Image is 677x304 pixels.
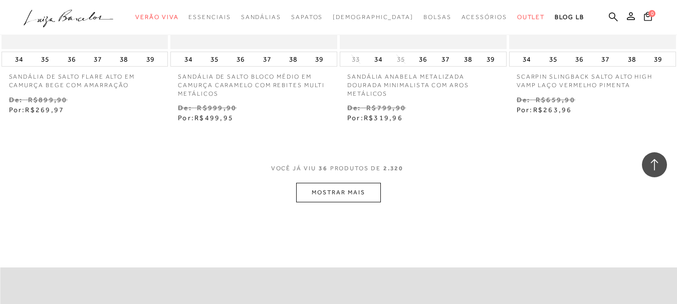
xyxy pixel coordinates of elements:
[555,14,584,21] span: BLOG LB
[9,106,65,114] span: Por:
[625,52,639,66] button: 38
[319,164,328,183] span: 36
[9,96,23,104] small: De:
[536,96,575,104] small: R$659,90
[366,104,406,112] small: R$799,90
[178,114,234,122] span: Por:
[28,96,68,104] small: R$899,90
[25,106,64,114] span: R$269,97
[462,8,507,27] a: categoryNavScreenReaderText
[194,114,234,122] span: R$499,95
[38,52,52,66] button: 35
[383,164,404,183] span: 2.320
[461,52,475,66] button: 38
[241,14,281,21] span: Sandálias
[572,52,586,66] button: 36
[91,52,105,66] button: 37
[178,104,192,112] small: De:
[333,14,413,21] span: [DEMOGRAPHIC_DATA]
[484,52,498,66] button: 39
[347,114,403,122] span: Por:
[312,52,326,66] button: 39
[533,106,572,114] span: R$263,96
[423,14,452,21] span: Bolsas
[509,67,676,90] a: SCARPIN SLINGBACK SALTO ALTO HIGH VAMP LAÇO VERMELHO PIMENTA
[347,104,361,112] small: De:
[555,8,584,27] a: BLOG LB
[648,10,655,17] span: 0
[143,52,157,66] button: 39
[598,52,612,66] button: 37
[260,52,274,66] button: 37
[340,67,507,98] a: SANDÁLIA ANABELA METALIZADA DOURADA MINIMALISTA COM AROS METÁLICOS
[197,104,237,112] small: R$999,90
[423,8,452,27] a: categoryNavScreenReaderText
[394,55,408,64] button: 35
[364,114,403,122] span: R$319,96
[291,8,323,27] a: categoryNavScreenReaderText
[135,8,178,27] a: categoryNavScreenReaderText
[286,52,300,66] button: 38
[371,52,385,66] button: 34
[170,67,337,98] a: SANDÁLIA DE SALTO BLOCO MÉDIO EM CAMURÇA CARAMELO COM REBITES MULTI METÁLICOS
[517,96,531,104] small: De:
[349,55,363,64] button: 33
[296,183,380,202] button: MOSTRAR MAIS
[188,14,231,21] span: Essenciais
[271,164,316,173] span: VOCê JÁ VIU
[188,8,231,27] a: categoryNavScreenReaderText
[117,52,131,66] button: 38
[517,8,545,27] a: categoryNavScreenReaderText
[416,52,430,66] button: 36
[333,8,413,27] a: noSubCategoriesText
[234,52,248,66] button: 36
[12,52,26,66] button: 34
[462,14,507,21] span: Acessórios
[517,106,572,114] span: Por:
[207,52,221,66] button: 35
[241,8,281,27] a: categoryNavScreenReaderText
[546,52,560,66] button: 35
[135,14,178,21] span: Verão Viva
[291,14,323,21] span: Sapatos
[641,11,655,25] button: 0
[330,164,381,173] span: PRODUTOS DE
[438,52,453,66] button: 37
[65,52,79,66] button: 36
[517,14,545,21] span: Outlet
[181,52,195,66] button: 34
[2,67,168,90] a: SANDÁLIA DE SALTO FLARE ALTO EM CAMURÇA BEGE COM AMARRAÇÃO
[651,52,665,66] button: 39
[520,52,534,66] button: 34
